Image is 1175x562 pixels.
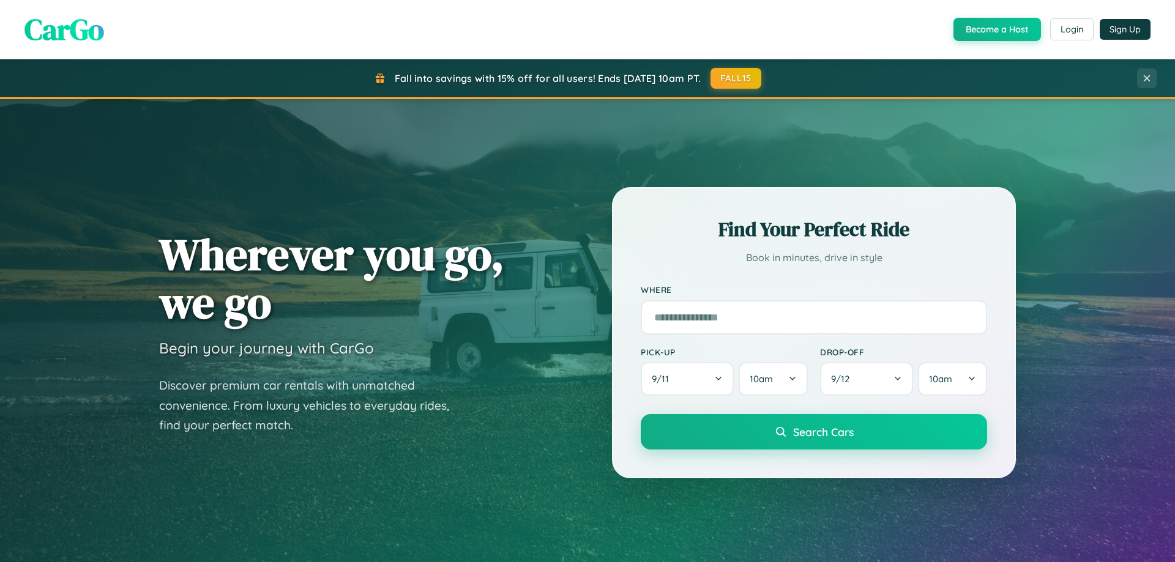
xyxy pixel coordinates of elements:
[159,375,465,435] p: Discover premium car rentals with unmatched convenience. From luxury vehicles to everyday rides, ...
[711,68,762,89] button: FALL15
[652,373,675,385] span: 9 / 11
[641,249,987,267] p: Book in minutes, drive in style
[641,362,734,396] button: 9/11
[953,18,1041,41] button: Become a Host
[820,362,913,396] button: 9/12
[24,9,104,50] span: CarGo
[641,414,987,449] button: Search Cars
[918,362,987,396] button: 10am
[1050,18,1094,40] button: Login
[750,373,773,385] span: 10am
[1100,19,1151,40] button: Sign Up
[159,230,504,327] h1: Wherever you go, we go
[159,339,374,357] h3: Begin your journey with CarGo
[820,347,987,357] label: Drop-off
[831,373,856,385] span: 9 / 12
[793,425,854,438] span: Search Cars
[739,362,808,396] button: 10am
[641,285,987,295] label: Where
[641,216,987,243] h2: Find Your Perfect Ride
[395,72,701,84] span: Fall into savings with 15% off for all users! Ends [DATE] 10am PT.
[929,373,952,385] span: 10am
[641,347,808,357] label: Pick-up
